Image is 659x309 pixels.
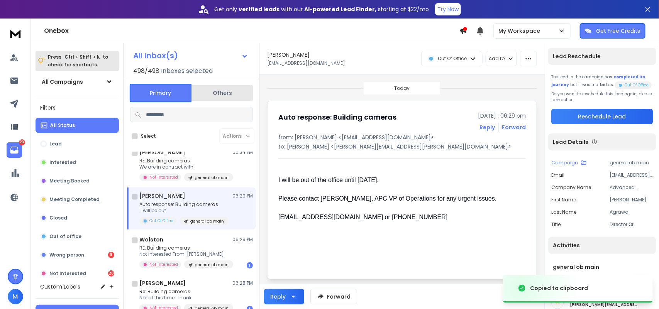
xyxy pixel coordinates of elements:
p: Meeting Booked [49,178,90,184]
p: We are in contract with [139,164,232,170]
h3: Custom Labels [40,283,80,290]
p: Auto response: Building cameras [139,201,229,208]
p: 06:29 PM [232,193,253,199]
button: Reschedule Lead [551,109,653,124]
p: Out of office [49,233,81,240]
div: Reply [270,293,286,301]
button: Try Now [435,3,461,15]
p: RE: Building cameras [139,245,232,251]
p: Advanced Pharmaceutical Consultants [610,184,653,191]
div: 9 [108,252,114,258]
button: Reply [264,289,304,304]
p: Company Name [551,184,591,191]
button: Reply [479,123,495,131]
p: Email [551,172,564,178]
h1: [PERSON_NAME] [139,279,186,287]
strong: AI-powered Lead Finder, [304,5,376,13]
p: general ob main [195,262,229,268]
button: Not Interested20 [36,266,119,281]
button: Lead [36,136,119,152]
span: 498 / 498 [133,66,159,76]
span: [EMAIL_ADDRESS][DOMAIN_NAME] or [PHONE_NUMBER] [278,214,447,220]
p: 06:34 PM [232,149,253,155]
span: Ctrl + Shift + k [63,52,101,61]
p: Lead Reschedule [553,52,601,60]
p: Interested [49,159,76,165]
p: Try Now [437,5,459,13]
h1: Auto response: Building cameras [278,112,396,123]
h3: Filters [36,102,119,113]
button: Meeting Booked [36,173,119,189]
p: Wrong person [49,252,84,258]
div: 1 [247,262,253,268]
p: Not Interested [149,262,178,267]
p: Not Interested [149,174,178,180]
h1: All Inbox(s) [133,52,178,59]
p: First Name [551,197,576,203]
p: Last Name [551,209,576,215]
p: general ob main [190,218,224,224]
div: 20 [108,270,114,277]
button: Forward [310,289,357,304]
p: Get Free Credits [596,27,640,35]
p: Closed [49,215,67,221]
p: Out Of Office [438,56,467,62]
p: Director Of Operations [610,221,653,228]
button: Others [191,84,253,101]
h1: [PERSON_NAME] [139,149,185,156]
p: Press to check for shortcuts. [48,53,108,69]
p: 06:28 PM [232,280,253,286]
p: [EMAIL_ADDRESS][DOMAIN_NAME] [267,60,345,66]
p: Today [394,85,410,91]
p: I will be out [139,208,229,214]
p: All Status [50,122,75,128]
button: Interested [36,155,119,170]
button: M [8,289,23,304]
p: Add to [489,56,505,62]
p: Get only with our starting at $22/mo [214,5,429,13]
p: general ob main [610,160,653,166]
p: Re: Building cameras [139,289,232,295]
strong: verified leads [239,5,280,13]
p: Agrawal [610,209,653,215]
button: Campaign [551,160,586,166]
p: [DATE] : 06:29 pm [478,112,526,120]
button: Primary [130,84,191,102]
p: Out Of Office [625,82,649,88]
p: title [551,221,561,228]
h1: general ob main [553,263,651,271]
h3: Inboxes selected [161,66,213,76]
label: Select [141,133,156,139]
p: Meeting Completed [49,196,100,203]
h1: Onebox [44,26,459,35]
p: Not interested From: [PERSON_NAME] [139,251,232,257]
p: Do you want to reschedule this lead again, please take action. [551,91,653,103]
p: RE: Building cameras [139,158,232,164]
h1: [PERSON_NAME] [139,192,185,200]
p: Lead [49,141,62,147]
button: Out of office [36,229,119,244]
p: to: [PERSON_NAME] <[PERSON_NAME][EMAIL_ADDRESS][PERSON_NAME][DOMAIN_NAME]> [278,143,526,150]
p: Campaign [551,160,578,166]
img: logo [8,26,23,41]
button: All Inbox(s) [127,48,254,63]
h1: [PERSON_NAME] [267,51,310,59]
button: Closed [36,210,119,226]
div: Activities [548,237,656,254]
p: general ob main [195,175,229,181]
h1: Wolston [139,236,163,243]
p: 29 [19,139,25,145]
p: Out Of Office [149,218,173,224]
p: My Workspace [498,27,543,35]
div: Copied to clipboard [530,284,588,292]
p: Not Interested [49,270,86,277]
h1: All Campaigns [42,78,83,86]
button: Get Free Credits [580,23,645,39]
span: Please contact [PERSON_NAME], APC VP of Operations for any urgent issues. [278,195,496,202]
p: from: [PERSON_NAME] <[EMAIL_ADDRESS][DOMAIN_NAME]> [278,133,526,141]
a: 29 [7,142,22,158]
p: Lead Details [553,138,588,146]
button: All Campaigns [36,74,119,89]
